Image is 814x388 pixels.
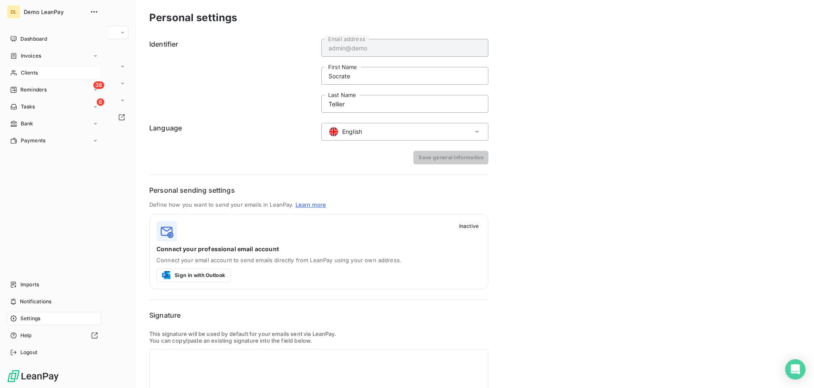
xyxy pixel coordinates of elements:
[93,81,104,89] span: 38
[149,185,488,195] h6: Personal sending settings
[149,310,488,320] h6: Signature
[413,151,488,164] button: Save general information
[21,52,41,60] span: Invoices
[156,245,481,253] span: Connect your professional email account
[20,349,37,356] span: Logout
[156,269,231,282] button: Sign in with Outlook
[21,137,45,144] span: Payments
[321,67,488,85] input: placeholder
[295,201,326,208] a: Learn more
[20,281,39,288] span: Imports
[7,5,20,19] div: DL
[149,337,488,344] p: You can copy/paste an existing signature into the field below.
[321,95,488,113] input: placeholder
[20,86,47,94] span: Reminders
[457,221,481,231] span: Inactive
[24,8,85,15] span: Demo LeanPay
[149,123,316,141] h6: Language
[149,39,316,113] h6: Identifier
[785,359,806,380] div: Open Intercom Messenger
[156,257,481,263] span: Connect your email account to send emails directly from LeanPay using your own address.
[21,120,33,127] span: Bank
[7,369,59,383] img: Logo LeanPay
[20,332,32,339] span: Help
[20,315,40,322] span: Settings
[342,127,362,136] span: English
[20,35,47,43] span: Dashboard
[156,221,177,241] img: logo
[149,10,237,25] h3: Personal settings
[20,298,51,305] span: Notifications
[149,201,294,208] span: Define how you want to send your emails in LeanPay.
[21,69,38,77] span: Clients
[7,329,101,342] a: Help
[97,98,104,106] span: 6
[321,39,488,57] input: placeholder
[149,330,488,337] p: This signature will be used by default for your emails sent via LeanPay.
[21,103,35,111] span: Tasks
